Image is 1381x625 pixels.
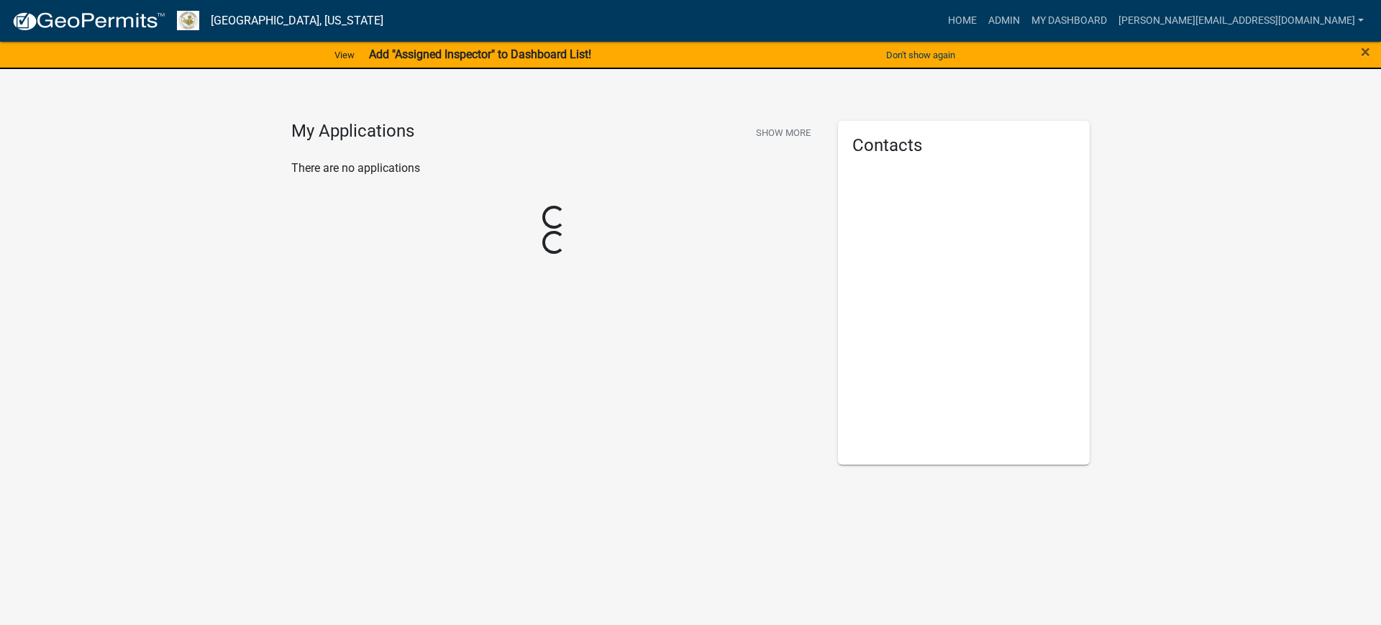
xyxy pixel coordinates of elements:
[329,43,360,67] a: View
[1361,42,1370,62] span: ×
[942,7,983,35] a: Home
[291,160,816,177] p: There are no applications
[983,7,1026,35] a: Admin
[1361,43,1370,60] button: Close
[1113,7,1369,35] a: [PERSON_NAME][EMAIL_ADDRESS][DOMAIN_NAME]
[369,47,591,61] strong: Add "Assigned Inspector" to Dashboard List!
[177,11,199,30] img: Howard County, Indiana
[852,135,1075,156] h5: Contacts
[291,121,414,142] h4: My Applications
[880,43,961,67] button: Don't show again
[211,9,383,33] a: [GEOGRAPHIC_DATA], [US_STATE]
[750,121,816,145] button: Show More
[1026,7,1113,35] a: My Dashboard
